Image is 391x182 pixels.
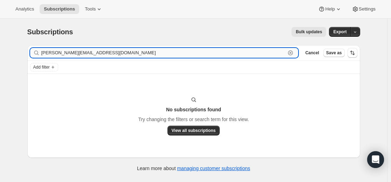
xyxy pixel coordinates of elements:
div: Open Intercom Messenger [367,151,384,168]
button: View all subscriptions [167,126,220,135]
button: Add filter [30,63,58,71]
button: Subscriptions [40,4,79,14]
button: Settings [348,4,380,14]
button: Help [314,4,346,14]
span: Cancel [305,50,319,56]
button: Clear [287,49,294,56]
span: Add filter [33,64,50,70]
span: Export [333,29,347,35]
input: Filter subscribers [41,48,286,58]
button: Bulk updates [291,27,326,37]
p: Try changing the filters or search term for this view. [138,116,249,123]
span: Analytics [15,6,34,12]
span: Tools [85,6,96,12]
a: managing customer subscriptions [177,166,250,171]
p: Learn more about [137,165,250,172]
span: View all subscriptions [172,128,216,133]
h3: No subscriptions found [166,106,221,113]
button: Sort the results [348,48,357,58]
button: Cancel [302,49,322,57]
span: Bulk updates [296,29,322,35]
button: Analytics [11,4,38,14]
span: Settings [359,6,376,12]
span: Save as [326,50,342,56]
span: Subscriptions [27,28,73,36]
span: Subscriptions [44,6,75,12]
button: Tools [81,4,107,14]
button: Save as [323,49,345,57]
button: Export [329,27,351,37]
span: Help [325,6,335,12]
